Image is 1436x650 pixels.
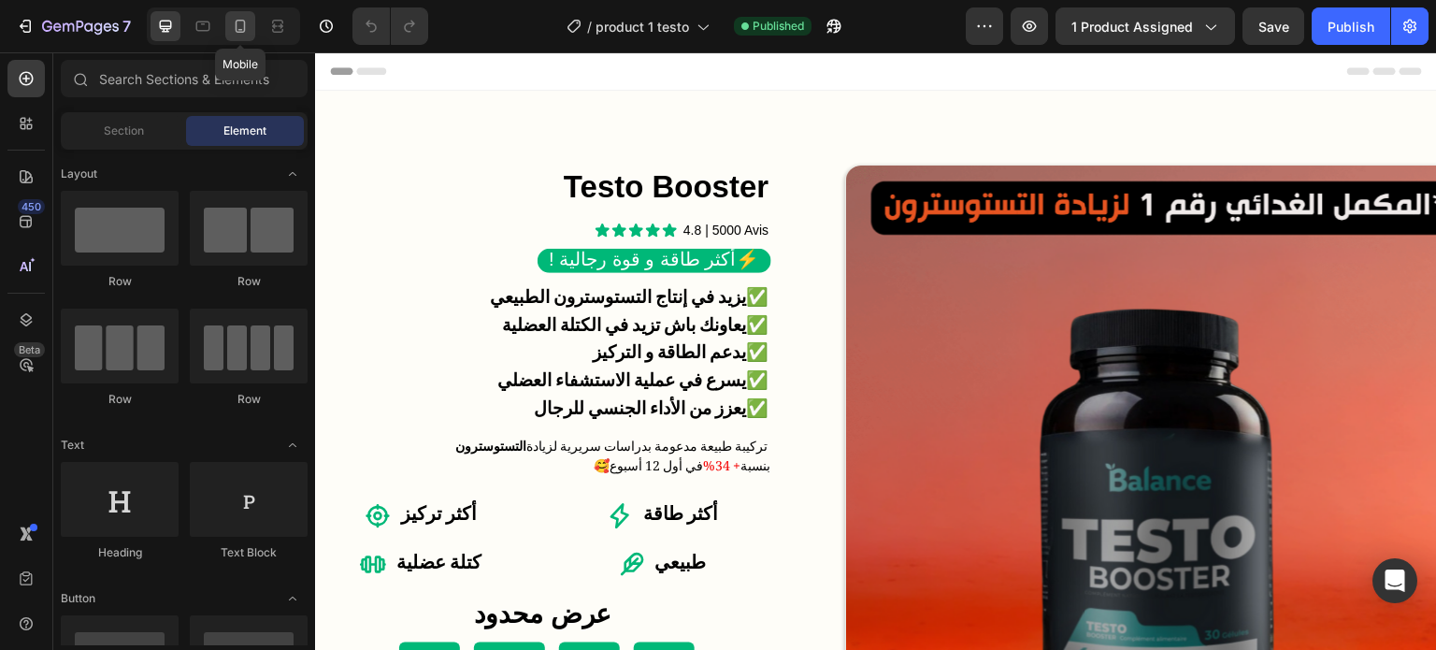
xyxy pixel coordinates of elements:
div: Row [61,391,179,408]
div: Row [190,391,308,408]
input: Search Sections & Elements [61,60,308,97]
span: Section [104,123,144,139]
span: Layout [61,166,97,182]
strong: عرض محدود [159,550,297,576]
div: 59 [260,598,289,631]
span: كتلة عضلية [81,497,166,528]
div: 07 [175,598,214,631]
div: Undo/Redo [352,7,428,45]
span: + 34% [389,404,426,426]
button: Save [1242,7,1304,45]
button: 7 [7,7,139,45]
div: Beta [14,342,45,357]
div: 450 [18,199,45,214]
div: Text Block [190,544,308,561]
span: Toggle open [278,430,308,460]
span: Save [1258,19,1289,35]
div: Heading [61,544,179,561]
span: طبيعي [340,497,392,528]
span: في أول 12 أسبوع [295,404,389,426]
span: ! أكثر طاقة و قوة رجالية⚡ [234,196,444,217]
span: Text [61,437,84,454]
strong: يعزز من الأداء الجنسي للرجال✅ [220,343,454,373]
button: 1 product assigned [1055,7,1235,45]
div: Open Intercom Messenger [1372,558,1417,603]
button: Publish [1312,7,1390,45]
span: أكثر طاقة [328,448,403,480]
div: Publish [1328,17,1374,36]
span: product 1 testo [596,17,689,36]
span: 1 product assigned [1071,17,1193,36]
span: Toggle open [278,159,308,189]
div: Row [61,273,179,290]
strong: يعاونك باش تزيد في الكتلة العضلية✅ [188,260,454,290]
strong: التستوسترون [141,384,212,407]
div: 01 [100,598,129,631]
span: Button [61,590,95,607]
strong: يدعم الطاقة و التركيز✅ [279,287,454,317]
span: Published [753,18,804,35]
span: / [587,17,592,36]
span: تركيبة طبيعة مدعومة بدراسات سريرية لزيادة [141,384,456,407]
div: 58 [335,598,364,631]
p: 7 [122,15,131,37]
span: 🥰بنسبة [280,404,456,426]
iframe: Design area [315,52,1436,650]
span: Element [223,123,266,139]
span: أكثر تركيز [86,448,162,480]
div: Row [190,273,308,290]
strong: يزيد في إنتاج التستوسترون الطبيعي✅ [176,232,454,262]
span: 4.8 | 5000 Avis [368,170,453,185]
span: Toggle open [278,584,308,614]
strong: يسرع في عملية الاستشفاء العضلي✅ [183,315,454,345]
